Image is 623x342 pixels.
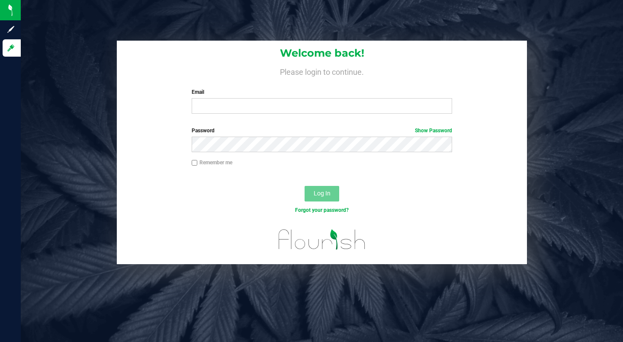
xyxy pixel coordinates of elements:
inline-svg: Sign up [6,25,15,34]
inline-svg: Log in [6,44,15,52]
a: Show Password [415,128,452,134]
h4: Please login to continue. [117,66,527,76]
label: Email [192,88,452,96]
img: flourish_logo.svg [271,223,373,256]
label: Remember me [192,159,232,166]
button: Log In [305,186,339,201]
h1: Welcome back! [117,48,527,59]
a: Forgot your password? [295,207,349,213]
span: Log In [314,190,331,197]
input: Remember me [192,160,198,166]
span: Password [192,128,215,134]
